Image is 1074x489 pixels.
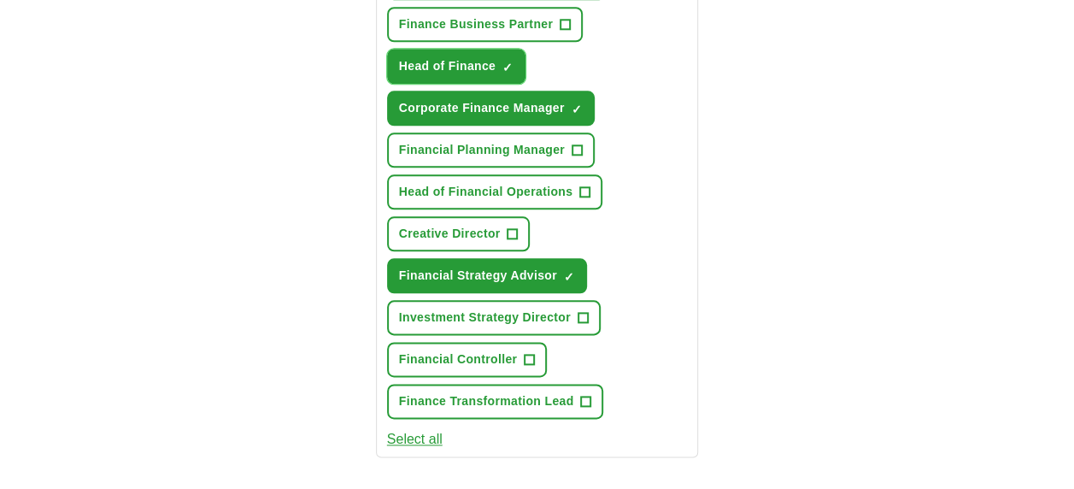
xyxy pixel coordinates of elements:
span: ✓ [502,61,513,74]
span: Investment Strategy Director [399,309,571,327]
button: Corporate Finance Manager✓ [387,91,595,126]
button: Finance Transformation Lead [387,384,604,419]
span: Financial Planning Manager [399,141,565,159]
button: Financial Controller [387,342,547,377]
span: ✓ [572,103,582,116]
span: Finance Transformation Lead [399,392,574,410]
span: Financial Controller [399,351,517,368]
button: Financial Planning Manager [387,133,595,168]
span: ✓ [564,270,574,284]
button: Creative Director [387,216,531,251]
span: Head of Finance [399,57,496,75]
button: Head of Finance✓ [387,49,525,84]
button: Head of Financial Operations [387,174,603,209]
span: Creative Director [399,225,501,243]
button: Finance Business Partner [387,7,583,42]
button: Financial Strategy Advisor✓ [387,258,587,293]
button: Investment Strategy Director [387,300,601,335]
span: Corporate Finance Manager [399,99,565,117]
span: Financial Strategy Advisor [399,267,557,285]
button: Select all [387,429,443,450]
span: Finance Business Partner [399,15,553,33]
span: Head of Financial Operations [399,183,573,201]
